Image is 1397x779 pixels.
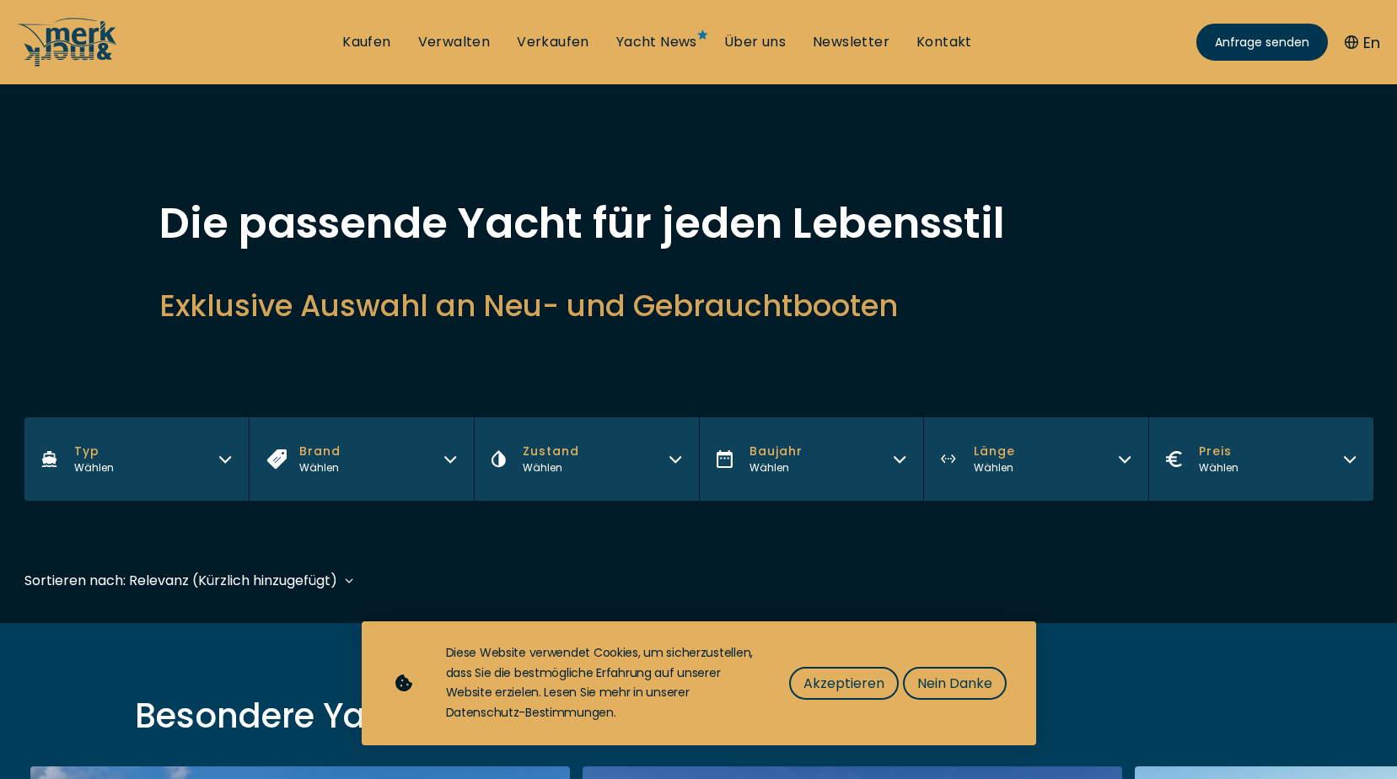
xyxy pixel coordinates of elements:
[74,460,114,475] div: Wählen
[917,673,992,694] span: Nein Danke
[342,33,390,51] a: Kaufen
[159,285,1238,326] h2: Exklusive Auswahl an Neu- und Gebrauchtbooten
[750,443,803,460] span: Baujahr
[24,417,250,501] button: TypWählen
[299,460,341,475] div: Wählen
[699,417,924,501] button: BaujahrWählen
[1345,31,1380,54] button: En
[523,443,579,460] span: Zustand
[74,443,114,460] span: Typ
[1199,443,1238,460] span: Preis
[299,443,341,460] span: Brand
[813,33,889,51] a: Newsletter
[1148,417,1373,501] button: PreisWählen
[724,33,786,51] a: Über uns
[789,667,899,700] button: Akzeptieren
[24,570,337,591] div: Sortieren nach: Relevanz (Kürzlich hinzugefügt)
[916,33,972,51] a: Kontakt
[418,33,491,51] a: Verwalten
[1196,24,1328,61] a: Anfrage senden
[159,202,1238,244] h1: Die passende Yacht für jeden Lebensstil
[523,460,579,475] div: Wählen
[474,417,699,501] button: ZustandWählen
[446,704,614,721] a: Datenschutz-Bestimmungen
[803,673,884,694] span: Akzeptieren
[517,33,589,51] a: Verkaufen
[923,417,1148,501] button: LängeWählen
[974,443,1015,460] span: Länge
[249,417,474,501] button: BrandWählen
[616,33,697,51] a: Yacht News
[1215,34,1309,51] span: Anfrage senden
[974,460,1015,475] div: Wählen
[903,667,1007,700] button: Nein Danke
[1199,460,1238,475] div: Wählen
[750,460,803,475] div: Wählen
[446,643,755,723] div: Diese Website verwendet Cookies, um sicherzustellen, dass Sie die bestmögliche Erfahrung auf unse...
